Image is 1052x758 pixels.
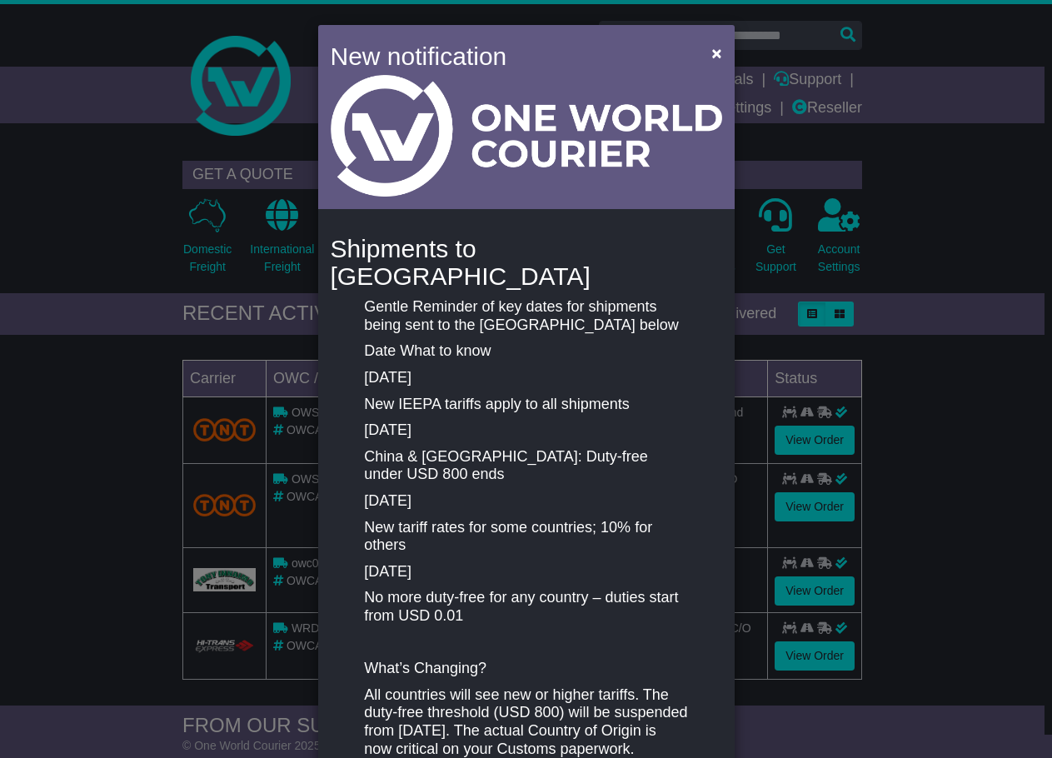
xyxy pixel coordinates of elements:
p: China & [GEOGRAPHIC_DATA]: Duty-free under USD 800 ends [364,448,687,484]
img: Light [331,75,722,197]
p: [DATE] [364,563,687,581]
p: What’s Changing? [364,660,687,678]
h4: Shipments to [GEOGRAPHIC_DATA] [331,235,722,290]
p: All countries will see new or higher tariffs. The duty-free threshold (USD 800) will be suspended... [364,686,687,758]
p: [DATE] [364,492,687,511]
p: Date What to know [364,342,687,361]
span: × [711,43,721,62]
p: [DATE] [364,369,687,387]
p: New IEEPA tariffs apply to all shipments [364,396,687,414]
p: Gentle Reminder of key dates for shipments being sent to the [GEOGRAPHIC_DATA] below [364,298,687,334]
p: New tariff rates for some countries; 10% for others [364,519,687,555]
p: No more duty-free for any country – duties start from USD 0.01 [364,589,687,625]
h4: New notification [331,37,688,75]
p: [DATE] [364,421,687,440]
button: Close [703,36,730,70]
